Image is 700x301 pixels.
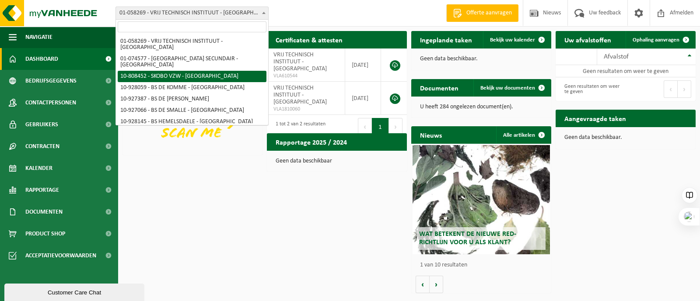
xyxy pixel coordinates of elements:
[604,53,629,60] span: Afvalstof
[420,104,542,110] p: U heeft 284 ongelezen document(en).
[118,93,266,105] li: 10-927387 - BS DE [PERSON_NAME]
[345,48,381,82] td: [DATE]
[276,158,398,164] p: Geen data beschikbaar
[473,79,550,97] a: Bekijk uw documenten
[4,282,146,301] iframe: chat widget
[496,126,550,144] a: Alle artikelen
[420,262,547,268] p: 1 van 10 resultaten
[273,52,327,72] span: VRIJ TECHNISCH INSTITUUT - [GEOGRAPHIC_DATA]
[420,56,542,62] p: Geen data beschikbaar.
[342,150,406,168] a: Bekijk rapportage
[556,110,635,127] h2: Aangevraagde taken
[25,135,59,157] span: Contracten
[267,31,351,48] h2: Certificaten & attesten
[267,133,356,150] h2: Rapportage 2025 / 2024
[118,71,266,82] li: 10-808452 - SKOBO VZW - [GEOGRAPHIC_DATA]
[118,116,266,128] li: 10-928145 - BS HEMELSDAELE - [GEOGRAPHIC_DATA]
[118,53,266,71] li: 01-074577 - [GEOGRAPHIC_DATA] SECUNDAIR - [GEOGRAPHIC_DATA]
[664,80,678,98] button: Previous
[419,231,516,246] span: Wat betekent de nieuwe RED-richtlijn voor u als klant?
[118,82,266,93] li: 10-928059 - BS DE KOMME - [GEOGRAPHIC_DATA]
[626,31,695,48] a: Ophaling aanvragen
[358,118,372,135] button: Previous
[118,105,266,116] li: 10-927066 - BS DE SMALLE - [GEOGRAPHIC_DATA]
[25,201,63,223] span: Documenten
[556,65,696,77] td: Geen resultaten om weer te geven
[678,80,691,98] button: Next
[480,85,535,91] span: Bekijk uw documenten
[490,37,535,43] span: Bekijk uw kalender
[25,48,58,70] span: Dashboard
[25,223,65,245] span: Product Shop
[345,82,381,115] td: [DATE]
[446,4,518,22] a: Offerte aanvragen
[273,106,338,113] span: VLA1810060
[411,79,467,96] h2: Documenten
[116,7,268,19] span: 01-058269 - VRIJ TECHNISCH INSTITUUT - BRUGGE
[25,157,52,179] span: Kalender
[464,9,514,17] span: Offerte aanvragen
[271,117,325,136] div: 1 tot 2 van 2 resultaten
[483,31,550,48] a: Bekijk uw kalender
[416,276,430,293] button: Vorige
[273,73,338,80] span: VLA610544
[633,37,679,43] span: Ophaling aanvragen
[25,92,76,114] span: Contactpersonen
[560,80,621,99] div: Geen resultaten om weer te geven
[372,118,389,135] button: 1
[118,36,266,53] li: 01-058269 - VRIJ TECHNISCH INSTITUUT - [GEOGRAPHIC_DATA]
[556,31,620,48] h2: Uw afvalstoffen
[25,179,59,201] span: Rapportage
[273,85,327,105] span: VRIJ TECHNISCH INSTITUUT - [GEOGRAPHIC_DATA]
[411,31,481,48] h2: Ingeplande taken
[115,7,269,20] span: 01-058269 - VRIJ TECHNISCH INSTITUUT - BRUGGE
[25,114,58,135] span: Gebruikers
[25,70,77,92] span: Bedrijfsgegevens
[389,118,402,135] button: Next
[413,145,550,254] a: Wat betekent de nieuwe RED-richtlijn voor u als klant?
[411,126,451,143] h2: Nieuws
[25,245,96,266] span: Acceptatievoorwaarden
[564,135,687,141] p: Geen data beschikbaar.
[430,276,443,293] button: Volgende
[25,26,52,48] span: Navigatie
